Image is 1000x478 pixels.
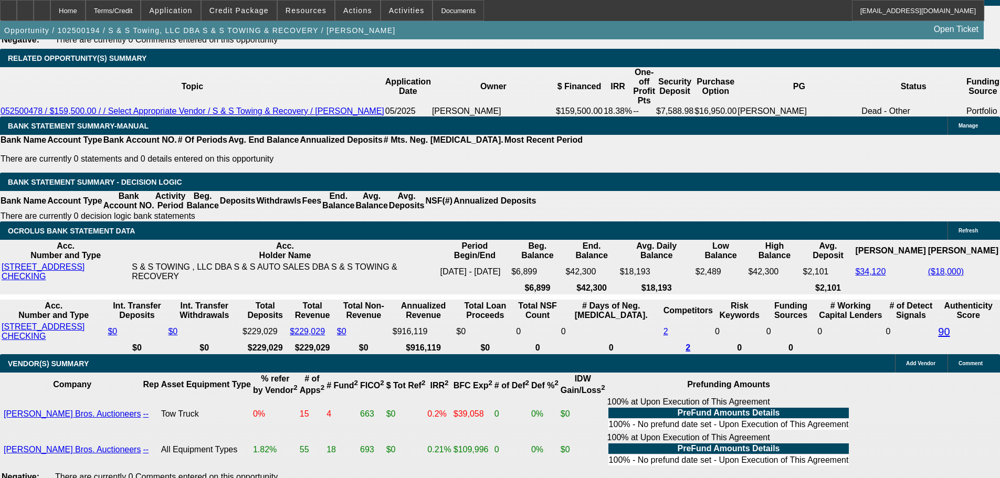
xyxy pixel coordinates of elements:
[748,241,801,261] th: High Balance
[619,283,694,293] th: $18,193
[456,343,514,353] th: $0
[694,67,737,106] th: Purchase Option
[453,432,493,467] td: $109,996
[938,326,950,337] a: 90
[555,106,603,116] td: $159,500.00
[167,343,241,353] th: $0
[381,1,433,20] button: Activities
[326,432,359,467] td: 18
[454,381,492,390] b: BFC Exp
[392,343,455,353] th: $916,119
[108,327,117,336] a: $0
[817,301,884,321] th: # Working Capital Lenders
[714,301,765,321] th: Risk Keywords
[380,379,384,387] sup: 2
[678,444,780,453] b: PreFund Amounts Details
[494,397,530,431] td: 0
[422,379,425,387] sup: 2
[959,360,983,366] span: Comment
[242,301,288,321] th: Total Deposits
[141,1,200,20] button: Application
[4,26,396,35] span: Opportunity / 102500194 / S & S Towing, LLC DBA S & S TOWING & RECOVERY / [PERSON_NAME]
[427,397,451,431] td: 0.2%
[966,106,1000,116] td: Portfolio
[253,374,298,395] b: % refer by Vendor
[383,135,504,145] th: # Mts. Neg. [MEDICAL_DATA].
[4,445,141,454] a: [PERSON_NAME] Bros. Auctioneers
[504,135,583,145] th: Most Recent Period
[47,135,103,145] th: Account Type
[161,397,251,431] td: Tow Truck
[8,54,146,62] span: RELATED OPPORTUNITY(S) SUMMARY
[385,67,431,106] th: Application Date
[2,262,85,281] a: [STREET_ADDRESS] CHECKING
[603,67,633,106] th: IRR
[565,283,618,293] th: $42,300
[607,433,850,466] div: 100% at Upon Execution of This Agreement
[687,380,770,389] b: Prefunding Amounts
[177,135,228,145] th: # Of Periods
[155,191,186,211] th: Activity Period
[938,301,999,321] th: Authenticity Score
[186,191,219,211] th: Beg. Balance
[766,322,816,342] td: 0
[515,322,559,342] td: 0
[555,67,603,106] th: $ Financed
[360,397,385,431] td: 663
[511,262,564,282] td: $6,899
[252,397,298,431] td: 0%
[8,178,182,186] span: Bank Statement Summary - Decision Logic
[619,262,694,282] td: $18,193
[327,381,358,390] b: # Fund
[695,241,747,261] th: Low Balance
[337,327,346,336] a: $0
[228,135,300,145] th: Avg. End Balance
[619,241,694,261] th: Avg. Daily Balance
[360,432,385,467] td: 693
[531,397,559,431] td: 0%
[326,397,359,431] td: 4
[531,432,559,467] td: 0%
[392,301,455,321] th: Annualized Revenue
[47,191,103,211] th: Account Type
[355,191,388,211] th: Avg. Balance
[494,432,530,467] td: 0
[322,191,355,211] th: End. Balance
[737,106,861,116] td: [PERSON_NAME]
[695,262,747,282] td: $2,489
[561,322,662,342] td: 0
[861,67,966,106] th: Status
[694,106,737,116] td: $16,950.00
[161,432,251,467] td: All Equipment Types
[456,301,514,321] th: Total Loan Proceeds
[242,322,288,342] td: $229,029
[906,360,935,366] span: Add Vendor
[431,106,555,116] td: [PERSON_NAME]
[855,267,886,276] a: $34,120
[885,301,936,321] th: # of Detect Signals
[959,228,978,233] span: Refresh
[143,409,149,418] a: --
[525,379,529,387] sup: 2
[389,6,425,15] span: Activities
[561,301,662,321] th: # Days of Neg. [MEDICAL_DATA].
[633,106,656,116] td: --
[143,445,149,454] a: --
[748,262,801,282] td: $42,300
[802,262,854,282] td: $2,101
[766,343,816,353] th: 0
[103,135,177,145] th: Bank Account NO.
[1,301,106,321] th: Acc. Number and Type
[456,322,514,342] td: $0
[393,327,455,336] div: $916,119
[167,301,241,321] th: Int. Transfer Withdrawals
[766,301,816,321] th: Funding Sources
[278,1,334,20] button: Resources
[386,397,426,431] td: $0
[633,67,656,106] th: One-off Profit Pts
[289,301,335,321] th: Total Revenue
[515,343,559,353] th: 0
[817,327,822,336] span: 0
[202,1,277,20] button: Credit Package
[286,6,327,15] span: Resources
